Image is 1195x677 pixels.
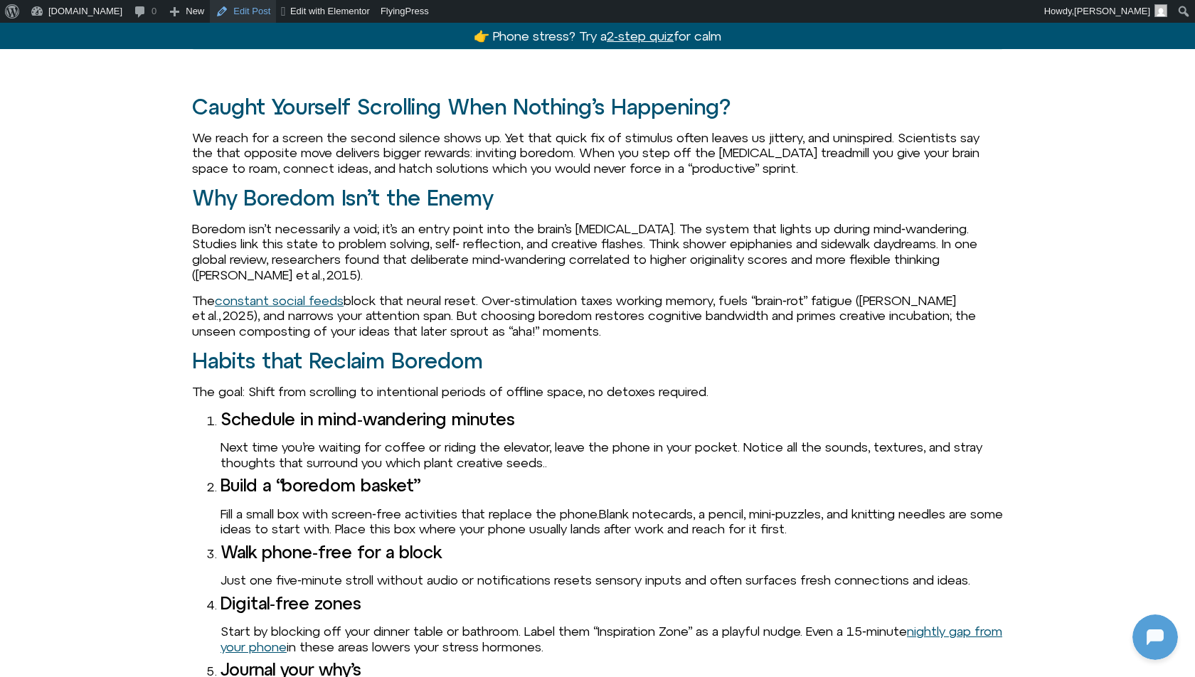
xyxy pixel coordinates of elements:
[192,130,1003,176] p: We reach for a screen the second silence shows up. Yet that quick fix of stimulus often leaves us...
[215,293,344,308] a: constant social feeds
[192,349,1003,373] h2: Habits that Reclaim Boredom
[192,293,1003,339] p: The block that neural reset. Over‑stimulation taxes working memory, fuels “brain‑rot” fatigue ([P...
[474,28,721,43] a: 👉 Phone stress? Try a2-step quizfor calm
[607,28,674,43] u: 2-step quiz
[192,384,1003,400] p: The goal: Shift from scrolling to intentional periods of offline space, no detoxes required.
[221,476,1003,494] h3: Build a “boredom basket”
[221,476,1003,537] li: Fill a small box with screen‑free activities that replace the phone.Blank notecards, a pencil, mi...
[221,410,1003,471] li: Next time you’re waiting for coffee or riding the elevator, leave the phone in your pocket. Notic...
[221,543,1003,561] h3: Walk phone‑free for a block
[221,410,1003,428] h3: Schedule in mind‑wandering minutes
[192,186,1003,210] h2: Why Boredom Isn’t the Enemy
[192,221,1003,282] p: Boredom isn’t necessarily a void; it’s an entry point into the brain’s [MEDICAL_DATA]. The system...
[290,6,370,16] span: Edit with Elementor
[1132,614,1178,660] iframe: Botpress
[221,624,1002,654] a: nightly gap from your phone
[221,543,1003,588] li: Just one five‑minute stroll without audio or notifications resets sensory inputs and often surfac...
[1074,6,1150,16] span: [PERSON_NAME]
[221,594,1003,612] h3: Digital‑free zones
[192,95,1003,119] h2: Caught Yourself Scrolling When Nothing’s Happening?
[221,594,1003,655] li: Start by blocking off your dinner table or bathroom. Label them “Inspiration Zone” as a playful n...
